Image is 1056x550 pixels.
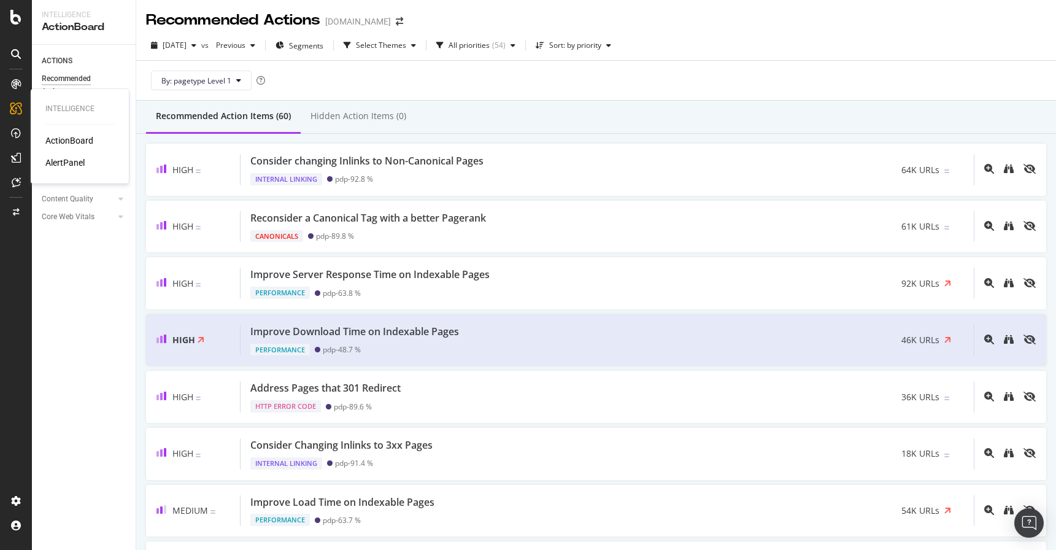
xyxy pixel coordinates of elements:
span: 92K URLs [901,277,939,290]
button: [DATE] [146,36,201,55]
div: binoculars [1004,448,1014,458]
img: Equal [196,169,201,173]
div: Canonicals [250,230,303,242]
div: Content Quality [42,193,93,206]
span: High [172,220,193,232]
div: binoculars [1004,221,1014,231]
div: eye-slash [1023,505,1036,515]
div: Recommended Actions [146,10,320,31]
a: binoculars [1004,506,1014,516]
span: Medium [172,505,208,516]
div: Intelligence [42,10,126,20]
div: magnifying-glass-plus [984,448,994,458]
div: Recommended Action Items (60) [156,110,291,122]
span: High [172,277,193,289]
a: ACTIONS [42,55,127,68]
div: ActionBoard [45,134,93,147]
span: Previous [211,40,245,50]
button: By: pagetype Level 1 [151,71,252,90]
div: magnifying-glass-plus [984,505,994,515]
div: Hidden Action Items (0) [310,110,406,122]
a: binoculars [1004,335,1014,346]
div: All priorities [449,42,490,49]
div: Reconsider a Canonical Tag with a better Pagerank [250,211,486,225]
a: AlertPanel [45,157,85,169]
span: High [172,447,193,459]
a: Core Web Vitals [42,211,115,223]
div: magnifying-glass-plus [984,164,994,174]
div: magnifying-glass-plus [984,392,994,401]
a: binoculars [1004,449,1014,459]
button: All priorities(54) [431,36,520,55]
button: Segments [271,36,328,55]
div: magnifying-glass-plus [984,221,994,231]
span: 64K URLs [901,164,939,176]
div: eye-slash [1023,335,1036,344]
img: Equal [196,454,201,457]
span: 46K URLs [901,334,939,346]
span: vs [201,40,211,50]
img: Equal [944,226,949,230]
div: Improve Download Time on Indexable Pages [250,325,459,339]
div: binoculars [1004,278,1014,288]
div: magnifying-glass-plus [984,278,994,288]
a: binoculars [1004,222,1014,232]
div: pdp - 89.6 % [334,402,372,411]
button: Previous [211,36,260,55]
div: Internal Linking [250,457,322,470]
div: Performance [250,514,310,526]
div: binoculars [1004,164,1014,174]
span: High [172,164,193,176]
div: binoculars [1004,392,1014,401]
div: pdp - 63.8 % [323,289,361,298]
button: Sort: by priority [531,36,616,55]
div: Select Themes [356,42,406,49]
div: Performance [250,344,310,356]
div: Improve Load Time on Indexable Pages [250,495,434,509]
div: [DOMAIN_NAME] [325,15,391,28]
div: Performance [250,287,310,299]
img: Equal [196,283,201,287]
div: ActionBoard [42,20,126,34]
div: Intelligence [45,104,114,114]
div: pdp - 92.8 % [335,174,373,184]
img: Equal [944,454,949,457]
div: ACTIONS [42,55,72,68]
img: Equal [944,397,949,400]
div: eye-slash [1023,164,1036,174]
div: Internal Linking [250,173,322,185]
img: Equal [196,226,201,230]
div: Core Web Vitals [42,211,94,223]
span: 61K URLs [901,220,939,233]
img: Equal [944,169,949,173]
span: 2025 Aug. 30th [163,40,187,50]
div: eye-slash [1023,448,1036,458]
a: Recommended Actions [42,72,127,98]
a: binoculars [1004,392,1014,403]
div: binoculars [1004,505,1014,515]
div: pdp - 91.4 % [335,459,373,468]
span: 18K URLs [901,447,939,460]
div: Consider changing Inlinks to Non-Canonical Pages [250,154,484,168]
div: pdp - 89.8 % [316,231,354,241]
span: High [172,334,195,346]
div: Consider Changing Inlinks to 3xx Pages [250,438,433,452]
div: Address Pages that 301 Redirect [250,381,401,395]
a: Content Quality [42,193,115,206]
div: ( 54 ) [492,42,506,49]
div: arrow-right-arrow-left [396,17,403,26]
img: Equal [210,510,215,514]
span: Segments [289,41,323,51]
div: Improve Server Response Time on Indexable Pages [250,268,490,282]
div: binoculars [1004,335,1014,344]
div: eye-slash [1023,221,1036,231]
div: Open Intercom Messenger [1014,508,1044,538]
div: HTTP Error Code [250,400,321,412]
a: binoculars [1004,279,1014,289]
div: eye-slash [1023,278,1036,288]
div: magnifying-glass-plus [984,335,994,344]
img: Equal [196,397,201,400]
span: 54K URLs [901,505,939,517]
div: eye-slash [1023,392,1036,401]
